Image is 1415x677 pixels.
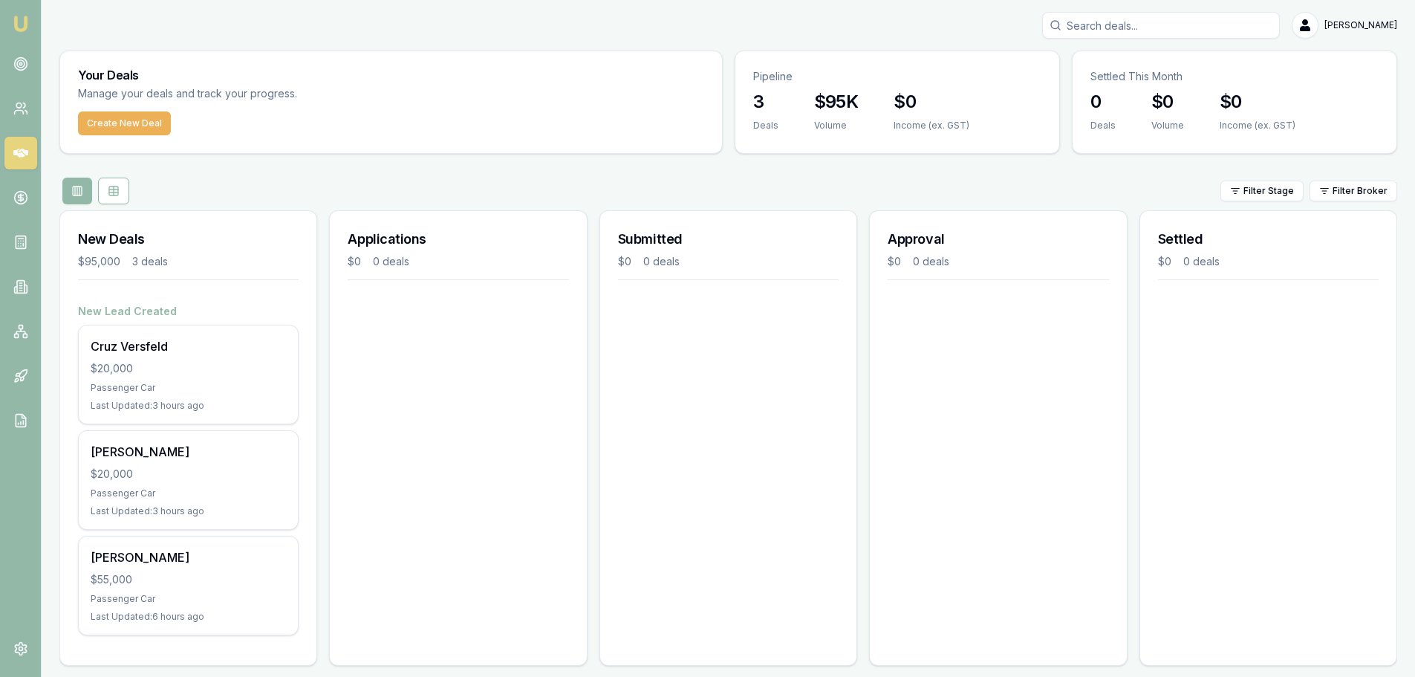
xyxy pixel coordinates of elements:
h3: $0 [894,90,969,114]
button: Filter Broker [1310,181,1397,201]
div: 3 deals [132,254,168,269]
div: Last Updated: 3 hours ago [91,400,286,412]
div: Deals [1090,120,1116,132]
div: Volume [814,120,859,132]
div: Cruz Versfeld [91,337,286,355]
button: Create New Deal [78,111,171,135]
p: Manage your deals and track your progress. [78,85,458,103]
div: Passenger Car [91,593,286,605]
div: Last Updated: 6 hours ago [91,611,286,623]
div: $55,000 [91,572,286,587]
button: Filter Stage [1220,181,1304,201]
h3: Settled [1158,229,1379,250]
span: Filter Broker [1333,185,1388,197]
h3: New Deals [78,229,299,250]
h3: $95K [814,90,859,114]
div: [PERSON_NAME] [91,548,286,566]
div: $0 [348,254,361,269]
div: $0 [618,254,631,269]
div: Volume [1151,120,1184,132]
p: Pipeline [753,69,1041,84]
div: $0 [888,254,901,269]
div: 0 deals [643,254,680,269]
img: emu-icon-u.png [12,15,30,33]
div: Deals [753,120,778,132]
h3: Applications [348,229,568,250]
h3: $0 [1151,90,1184,114]
div: $20,000 [91,361,286,376]
div: $20,000 [91,467,286,482]
span: [PERSON_NAME] [1324,19,1397,31]
div: 0 deals [373,254,409,269]
h4: New Lead Created [78,304,299,319]
div: Passenger Car [91,487,286,499]
div: 0 deals [1183,254,1220,269]
input: Search deals [1042,12,1280,39]
h3: Your Deals [78,69,704,81]
h3: 3 [753,90,778,114]
div: Passenger Car [91,382,286,394]
h3: Submitted [618,229,839,250]
div: Income (ex. GST) [1220,120,1295,132]
div: $95,000 [78,254,120,269]
div: $0 [1158,254,1171,269]
p: Settled This Month [1090,69,1379,84]
h3: 0 [1090,90,1116,114]
div: 0 deals [913,254,949,269]
div: Last Updated: 3 hours ago [91,505,286,517]
span: Filter Stage [1243,185,1294,197]
div: Income (ex. GST) [894,120,969,132]
h3: Approval [888,229,1108,250]
h3: $0 [1220,90,1295,114]
div: [PERSON_NAME] [91,443,286,461]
